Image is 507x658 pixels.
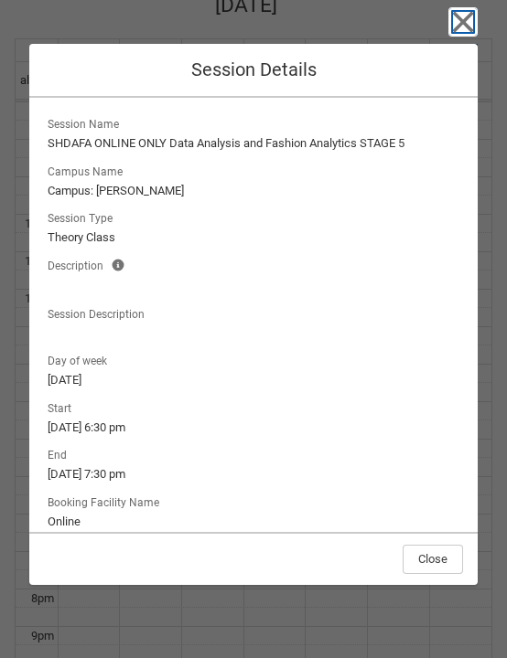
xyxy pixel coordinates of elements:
[48,491,167,511] span: Booking Facility Name
[48,182,459,200] lightning-formatted-text: Campus: [PERSON_NAME]
[191,58,317,80] span: Session Details
[48,302,152,323] span: Session Description
[48,371,459,389] lightning-formatted-text: [DATE]
[48,513,459,531] lightning-formatted-text: Online
[48,134,459,153] lightning-formatted-text: SHDAFA ONLINE ONLY Data Analysis and Fashion Analytics STAGE 5
[48,465,459,483] lightning-formatted-text: [DATE] 7:30 pm
[48,349,114,369] span: Day of week
[448,7,478,37] button: Close
[48,254,111,274] span: Description
[48,397,79,417] span: Start
[48,207,120,227] span: Session Type
[48,228,459,247] lightning-formatted-text: Theory Class
[48,419,459,437] lightning-formatted-text: [DATE] 6:30 pm
[48,160,130,180] span: Campus Name
[48,443,74,463] span: End
[403,545,463,574] button: Close
[48,112,126,133] span: Session Name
